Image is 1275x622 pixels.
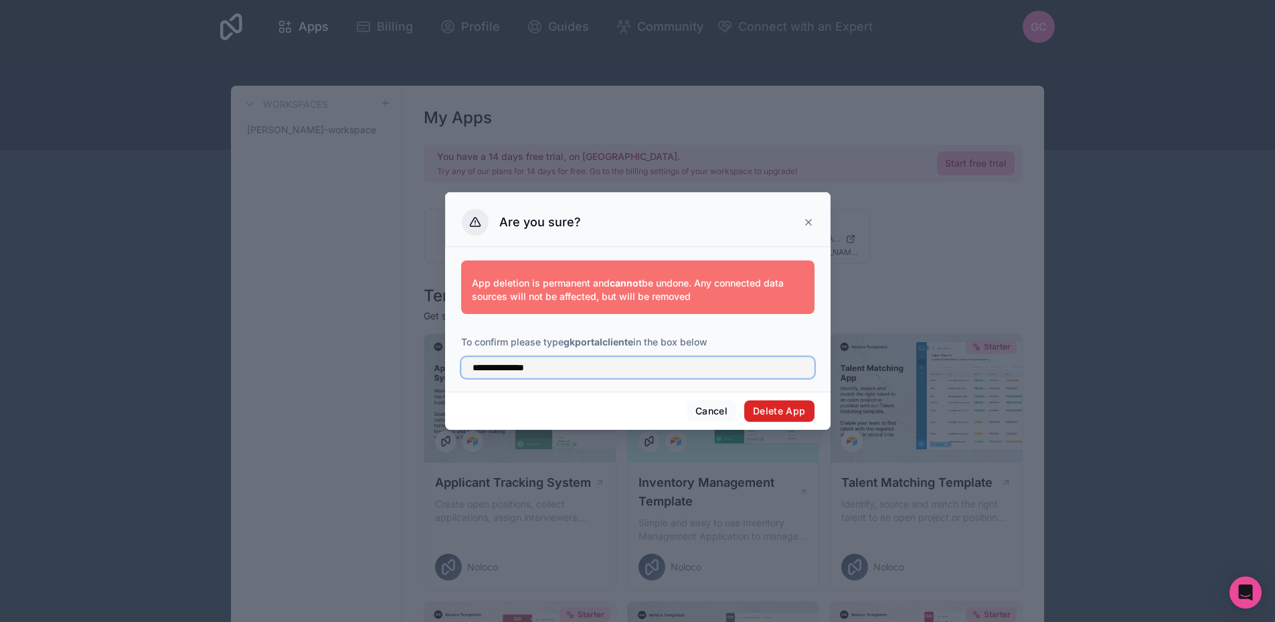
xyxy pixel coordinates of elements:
[564,336,633,347] strong: gkportalcliente
[461,335,815,349] p: To confirm please type in the box below
[1229,576,1262,609] div: Open Intercom Messenger
[610,277,642,289] strong: cannot
[499,214,581,230] h3: Are you sure?
[687,400,736,422] button: Cancel
[744,400,815,422] button: Delete App
[472,277,804,303] p: App deletion is permanent and be undone. Any connected data sources will not be affected, but wil...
